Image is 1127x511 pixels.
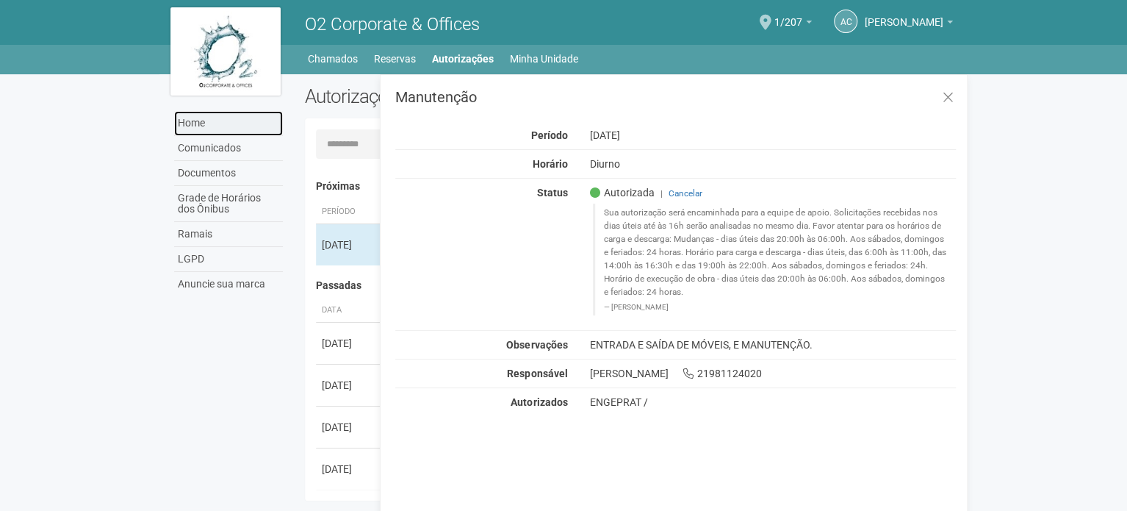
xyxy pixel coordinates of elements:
span: Andréa Cunha [865,2,943,28]
span: O2 Corporate & Offices [305,14,480,35]
a: Home [174,111,283,136]
h4: Próximas [316,181,946,192]
a: Anuncie sua marca [174,272,283,296]
strong: Status [536,187,567,199]
div: [DATE] [322,378,376,393]
div: [DATE] [322,420,376,435]
div: [DATE] [322,237,376,252]
div: [DATE] [322,336,376,351]
th: Data [316,299,382,323]
h4: Passadas [316,280,946,291]
div: [DATE] [578,129,967,142]
div: ENGEPRAT / [589,396,956,409]
a: Cancelar [668,188,702,199]
th: Período [316,200,382,224]
a: Documentos [174,161,283,186]
div: [DATE] [322,462,376,476]
span: 1/207 [774,2,802,28]
a: [PERSON_NAME] [865,18,953,30]
strong: Observações [506,339,567,351]
a: Autorizações [432,49,494,69]
strong: Responsável [507,368,567,379]
a: Reservas [374,49,416,69]
blockquote: Sua autorização será encaminhada para a equipe de apoio. Solicitações recebidas nos dias úteis at... [593,204,956,315]
span: Autorizada [589,186,654,199]
strong: Horário [532,158,567,170]
a: LGPD [174,247,283,272]
a: AC [834,10,857,33]
div: [PERSON_NAME] 21981124020 [578,367,967,380]
div: ENTRADA E SAÍDA DE MÓVEIS, E MANUTENÇÃO. [578,338,967,351]
a: Ramais [174,222,283,247]
span: | [660,188,662,199]
footer: [PERSON_NAME] [603,302,948,312]
div: Diurno [578,157,967,171]
a: Minha Unidade [510,49,578,69]
a: Comunicados [174,136,283,161]
h2: Autorizações [305,85,619,107]
strong: Período [530,129,567,141]
a: 1/207 [774,18,812,30]
strong: Autorizados [511,396,567,408]
a: Chamados [308,49,358,69]
img: logo.jpg [170,7,281,96]
a: Grade de Horários dos Ônibus [174,186,283,222]
h3: Manutenção [395,90,956,104]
